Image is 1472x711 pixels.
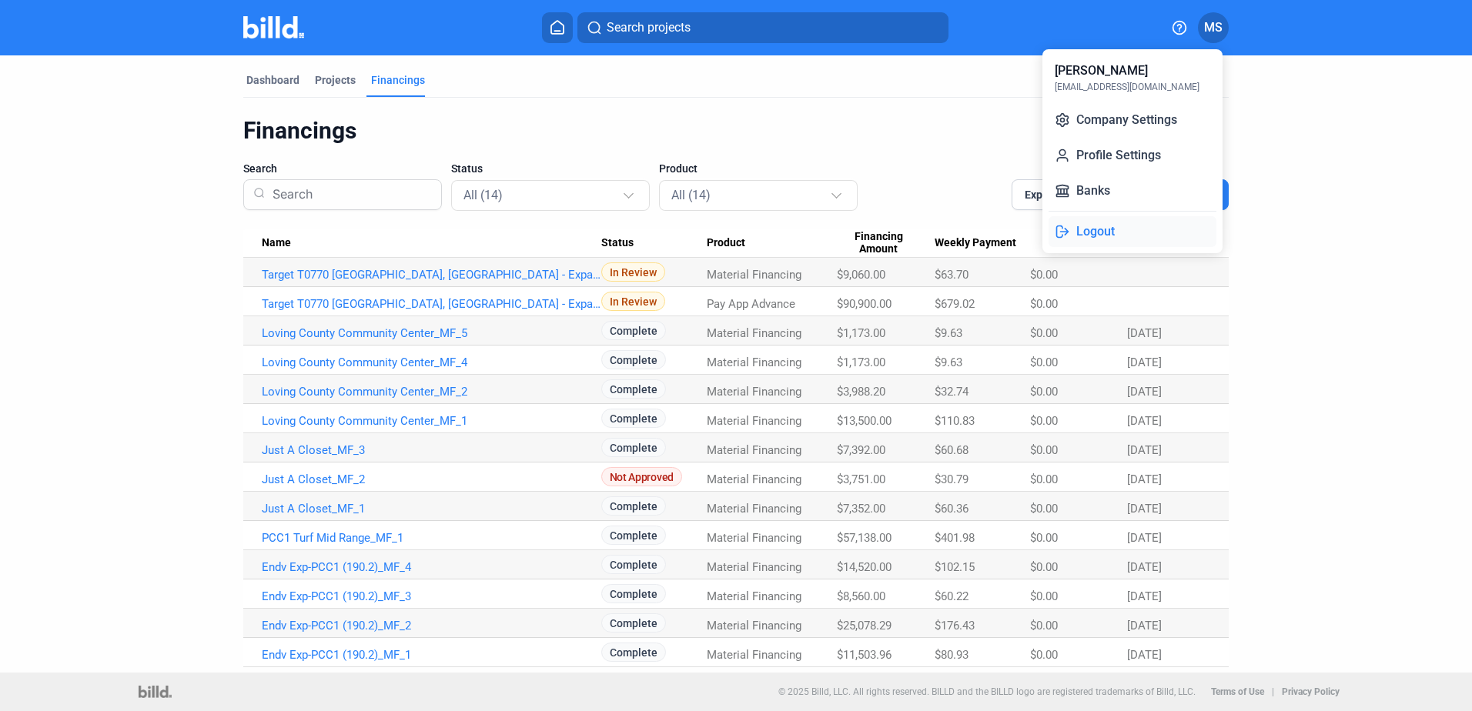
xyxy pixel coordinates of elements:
[1049,105,1216,135] button: Company Settings
[1049,140,1216,171] button: Profile Settings
[1049,175,1216,206] button: Banks
[1049,216,1216,247] button: Logout
[1055,62,1148,80] div: [PERSON_NAME]
[1055,80,1199,94] div: [EMAIL_ADDRESS][DOMAIN_NAME]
